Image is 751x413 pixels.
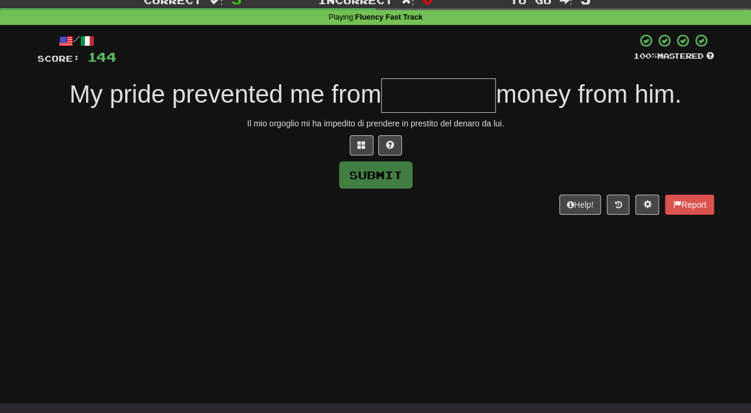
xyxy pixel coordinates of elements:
[37,53,80,63] span: Score:
[355,13,422,21] strong: Fluency Fast Track
[37,33,116,48] div: /
[633,51,714,62] div: Mastered
[69,80,381,108] span: My pride prevented me from
[378,135,402,155] button: Single letter hint - you only get 1 per sentence and score half the points! alt+h
[87,49,116,64] span: 144
[37,117,714,129] div: Il mio orgoglio mi ha impedito di prendere in prestito del denaro da lui.
[633,51,657,61] span: 100 %
[559,195,601,215] button: Help!
[665,195,714,215] button: Report
[339,161,413,189] button: Submit
[607,195,629,215] button: Round history (alt+y)
[496,80,682,108] span: money from him.
[350,135,373,155] button: Switch sentence to multiple choice alt+p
